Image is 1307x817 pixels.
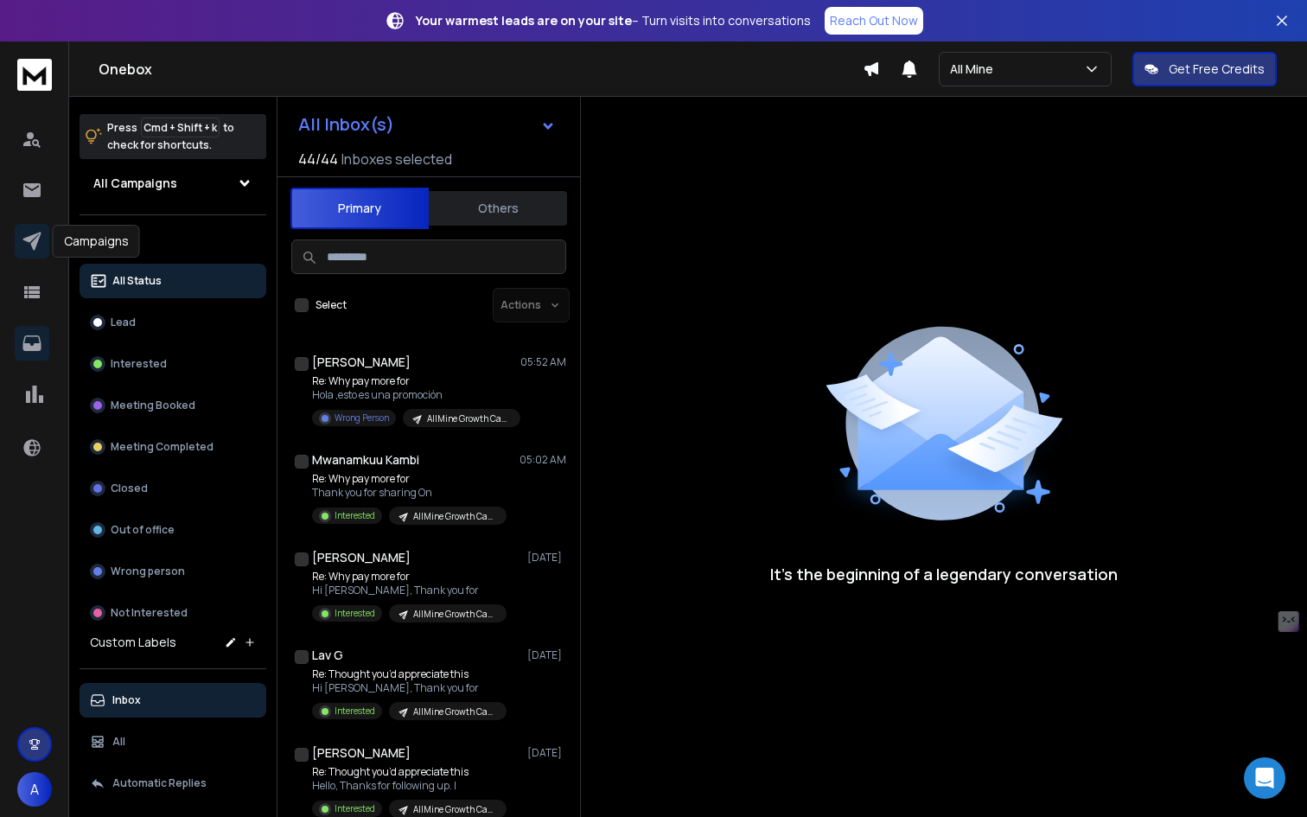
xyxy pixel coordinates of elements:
[312,570,507,584] p: Re: Why pay more for
[111,316,136,329] p: Lead
[111,606,188,620] p: Not Interested
[80,347,266,381] button: Interested
[312,584,507,597] p: Hi [PERSON_NAME], Thank you for
[527,648,566,662] p: [DATE]
[312,549,411,566] h1: [PERSON_NAME]
[80,596,266,630] button: Not Interested
[312,451,419,469] h1: Mwanamkuu Kambi
[429,189,567,227] button: Others
[111,523,175,537] p: Out of office
[99,59,863,80] h1: Onebox
[312,765,507,779] p: Re: Thought you’d appreciate this
[341,149,452,169] h3: Inboxes selected
[298,149,338,169] span: 44 / 44
[107,119,234,154] p: Press to check for shortcuts.
[17,772,52,807] button: A
[416,12,632,29] strong: Your warmest leads are on your site
[413,705,496,718] p: AllMine Growth Campaign
[298,116,394,133] h1: All Inbox(s)
[112,274,162,288] p: All Status
[80,766,266,801] button: Automatic Replies
[312,374,520,388] p: Re: Why pay more for
[527,551,566,565] p: [DATE]
[290,188,429,229] button: Primary
[80,683,266,718] button: Inbox
[80,166,266,201] button: All Campaigns
[312,779,507,793] p: Hello, Thanks for following up. I
[80,724,266,759] button: All
[312,472,507,486] p: Re: Why pay more for
[335,412,389,424] p: Wrong Person
[527,746,566,760] p: [DATE]
[112,735,125,749] p: All
[312,647,343,664] h1: Lav G
[312,667,507,681] p: Re: Thought you’d appreciate this
[520,355,566,369] p: 05:52 AM
[53,225,140,258] div: Campaigns
[111,482,148,495] p: Closed
[80,264,266,298] button: All Status
[80,471,266,506] button: Closed
[93,175,177,192] h1: All Campaigns
[112,776,207,790] p: Automatic Replies
[413,510,496,523] p: AllMine Growth Campaign
[80,388,266,423] button: Meeting Booked
[90,634,176,651] h3: Custom Labels
[416,12,811,29] p: – Turn visits into conversations
[80,554,266,589] button: Wrong person
[335,705,375,718] p: Interested
[335,607,375,620] p: Interested
[80,229,266,253] h3: Filters
[111,440,214,454] p: Meeting Completed
[312,354,411,371] h1: [PERSON_NAME]
[335,802,375,815] p: Interested
[111,565,185,578] p: Wrong person
[80,305,266,340] button: Lead
[284,107,570,142] button: All Inbox(s)
[316,298,347,312] label: Select
[112,693,141,707] p: Inbox
[427,412,510,425] p: AllMine Growth Campaign
[312,486,507,500] p: Thank you for sharing On
[1169,61,1265,78] p: Get Free Credits
[312,744,411,762] h1: [PERSON_NAME]
[413,608,496,621] p: AllMine Growth Campaign
[950,61,1000,78] p: All Mine
[335,509,375,522] p: Interested
[825,7,923,35] a: Reach Out Now
[80,430,266,464] button: Meeting Completed
[80,513,266,547] button: Out of office
[312,388,520,402] p: Hola ,esto es una promoción
[1244,757,1285,799] div: Open Intercom Messenger
[312,681,507,695] p: Hi [PERSON_NAME], Thank you for
[413,803,496,816] p: AllMine Growth Campaign
[1132,52,1277,86] button: Get Free Credits
[141,118,220,137] span: Cmd + Shift + k
[520,453,566,467] p: 05:02 AM
[830,12,918,29] p: Reach Out Now
[111,357,167,371] p: Interested
[770,562,1118,586] p: It’s the beginning of a legendary conversation
[17,59,52,91] img: logo
[111,399,195,412] p: Meeting Booked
